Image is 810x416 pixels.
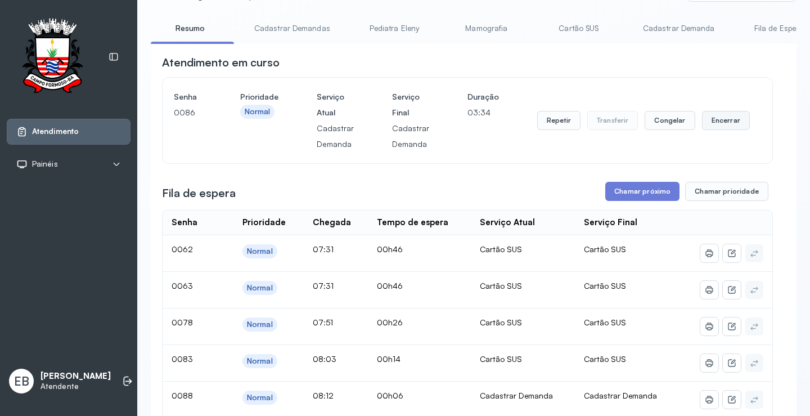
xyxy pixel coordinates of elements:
p: Cadastrar Demanda [392,120,429,152]
div: Normal [247,356,273,366]
div: Senha [172,217,197,228]
span: Cadastrar Demanda [584,391,657,400]
div: Tempo de espera [377,217,448,228]
div: Cartão SUS [480,281,566,291]
div: Chegada [313,217,351,228]
span: 00h46 [377,281,403,290]
button: Chamar prioridade [685,182,768,201]
span: 08:12 [313,391,334,400]
span: 07:31 [313,281,334,290]
span: Cartão SUS [584,354,626,364]
a: Cadastrar Demanda [632,19,726,38]
div: Serviço Atual [480,217,535,228]
p: 03:34 [467,105,499,120]
h4: Duração [467,89,499,105]
span: Cartão SUS [584,281,626,290]
span: 0088 [172,391,193,400]
a: Resumo [151,19,229,38]
button: Encerrar [702,111,750,130]
span: 0062 [172,244,193,254]
p: [PERSON_NAME] [40,371,111,382]
span: Painéis [32,159,58,169]
span: Atendimento [32,127,79,136]
span: 00h46 [377,244,403,254]
a: Atendimento [16,126,121,137]
h3: Atendimento em curso [162,55,280,70]
button: Repetir [537,111,580,130]
div: Cartão SUS [480,354,566,364]
span: 07:51 [313,317,333,327]
p: Cadastrar Demanda [317,120,354,152]
span: 0083 [172,354,193,364]
span: 0078 [172,317,193,327]
p: 0086 [174,105,202,120]
div: Cartão SUS [480,244,566,254]
h4: Serviço Final [392,89,429,120]
div: Normal [245,107,271,117]
h4: Senha [174,89,202,105]
span: 0063 [172,281,193,290]
div: Serviço Final [584,217,637,228]
div: Normal [247,247,273,256]
span: 07:31 [313,244,334,254]
span: 00h06 [377,391,403,400]
button: Transferir [587,111,638,130]
span: Cartão SUS [584,244,626,254]
div: Normal [247,283,273,293]
div: Cartão SUS [480,317,566,328]
a: Mamografia [447,19,526,38]
span: 00h14 [377,354,400,364]
button: Congelar [645,111,695,130]
button: Chamar próximo [605,182,679,201]
h4: Prioridade [240,89,278,105]
h4: Serviço Atual [317,89,354,120]
h3: Fila de espera [162,185,236,201]
a: Pediatra Eleny [355,19,434,38]
img: Logotipo do estabelecimento [12,18,93,96]
span: Cartão SUS [584,317,626,327]
div: Normal [247,320,273,329]
span: 00h26 [377,317,403,327]
a: Cartão SUS [539,19,618,38]
span: 08:03 [313,354,336,364]
div: Normal [247,393,273,402]
div: Cadastrar Demanda [480,391,566,401]
a: Cadastrar Demandas [243,19,341,38]
p: Atendente [40,382,111,391]
div: Prioridade [242,217,286,228]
